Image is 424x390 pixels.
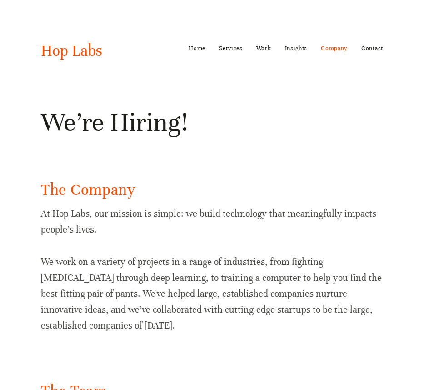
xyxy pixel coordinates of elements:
a: Insights [285,41,308,56]
a: Services [219,41,243,56]
p: We work on a variety of projects in a range of industries, from fighting [MEDICAL_DATA] through d... [41,254,383,334]
p: At Hop Labs, our mission is simple: we build technology that meaningfully impacts people’s lives. [41,206,383,238]
a: Company [321,41,348,56]
a: Contact [361,41,383,56]
h2: The Company [41,179,383,201]
a: Work [256,41,271,56]
a: Hop Labs [41,41,102,60]
a: Home [189,41,205,56]
h1: We’re Hiring! [41,106,383,139]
